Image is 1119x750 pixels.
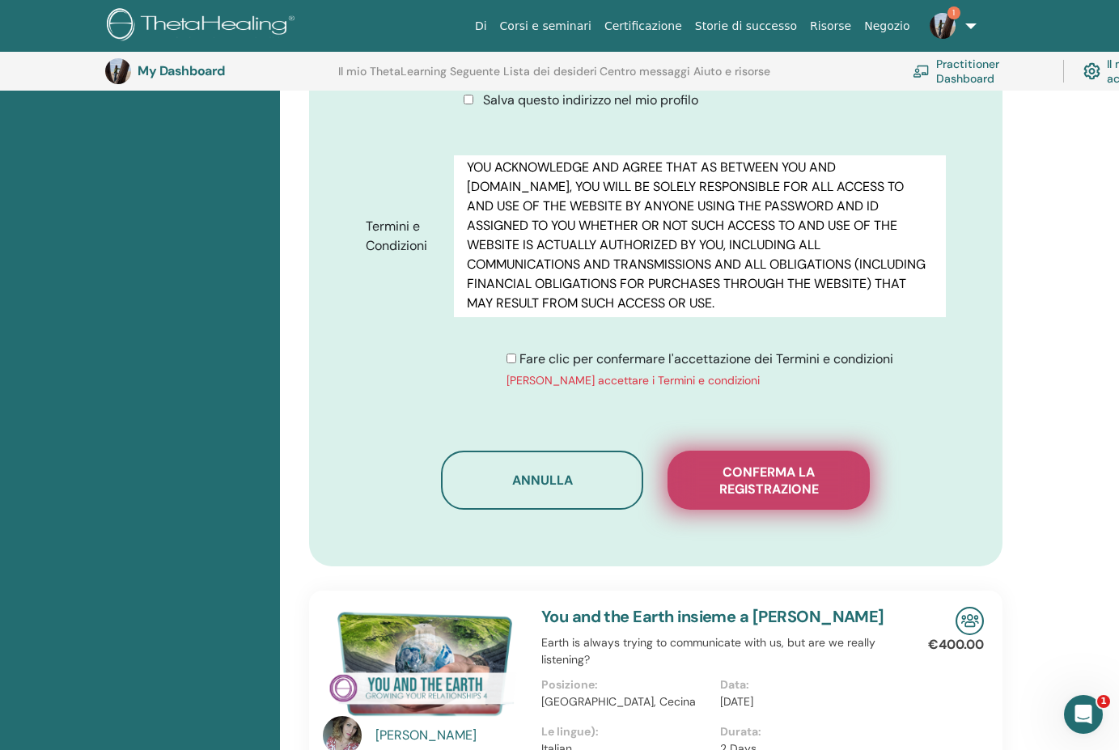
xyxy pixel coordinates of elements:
a: Lista dei desideri [503,65,597,91]
a: Centro messaggi [600,65,690,91]
p: Earth is always trying to communicate with us, but are we really listening? [541,634,900,668]
span: 1 [947,6,960,19]
button: Conferma la registrazione [668,451,870,510]
p: Durata: [720,723,890,740]
a: Certificazione [598,11,689,41]
p: [DATE] [720,693,890,710]
a: Corsi e seminari [494,11,598,41]
a: [PERSON_NAME] [375,726,525,745]
a: Aiuto e risorse [693,65,770,91]
a: Negozio [858,11,916,41]
img: You and the Earth [323,607,522,721]
span: Annulla [512,472,573,489]
img: In-Person Seminar [956,607,984,635]
a: Di [468,11,494,41]
span: Fare clic per confermare l'accettazione dei Termini e condizioni [519,350,893,367]
img: chalkboard-teacher.svg [913,65,930,78]
img: cog.svg [1083,59,1100,83]
a: Il mio ThetaLearning [338,65,447,91]
p: Data: [720,676,890,693]
img: default.jpg [105,58,131,84]
h3: My Dashboard [138,63,299,78]
img: logo.png [107,8,300,44]
label: Termini e Condizioni [354,211,455,261]
a: Storie di successo [689,11,803,41]
a: You and the Earth insieme a [PERSON_NAME] [541,606,884,627]
span: Conferma la registrazione [688,464,850,498]
iframe: Intercom live chat [1064,695,1103,734]
div: [PERSON_NAME] accettare i Termini e condizioni [507,372,893,389]
img: default.jpg [930,13,956,39]
a: Risorse [803,11,858,41]
p: Le lingue): [541,723,711,740]
a: Practitioner Dashboard [913,53,1044,89]
a: Seguente [450,65,500,91]
button: Annulla [441,451,643,510]
p: [GEOGRAPHIC_DATA], Cecina [541,693,711,710]
span: 1 [1097,695,1110,708]
p: [DOMAIN_NAME] will assign a password and account ID to you so you can access and use certain area... [467,61,933,313]
span: Salva questo indirizzo nel mio profilo [483,91,698,108]
p: Posizione: [541,676,711,693]
p: €400.00 [928,635,984,655]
